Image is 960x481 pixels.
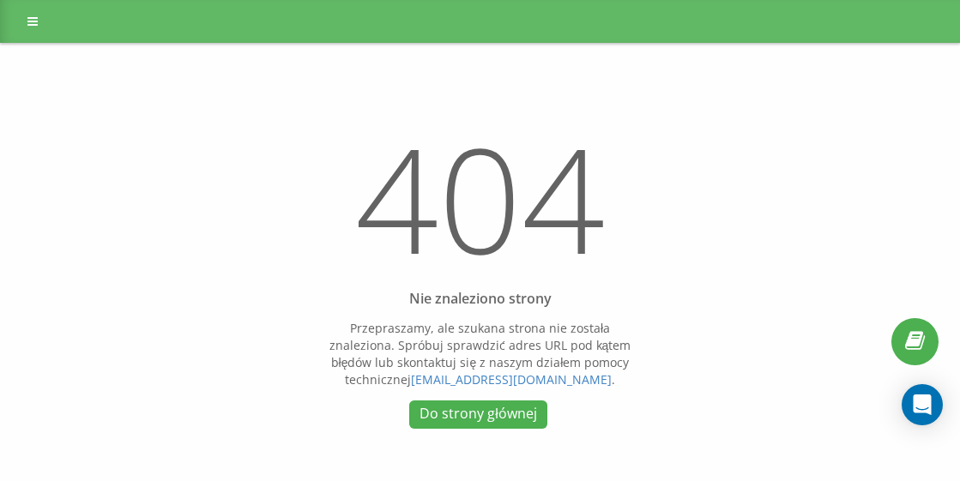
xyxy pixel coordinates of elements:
p: Przepraszamy, ale szukana strona nie została znaleziona. Spróbuj sprawdzić adres URL pod kątem bł... [321,320,640,388]
div: Nie znaleziono strony [321,291,640,307]
h1: 404 [321,104,640,308]
div: Open Intercom Messenger [902,384,943,425]
a: [EMAIL_ADDRESS][DOMAIN_NAME] [411,371,612,388]
a: Do strony głównej [409,400,548,429]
